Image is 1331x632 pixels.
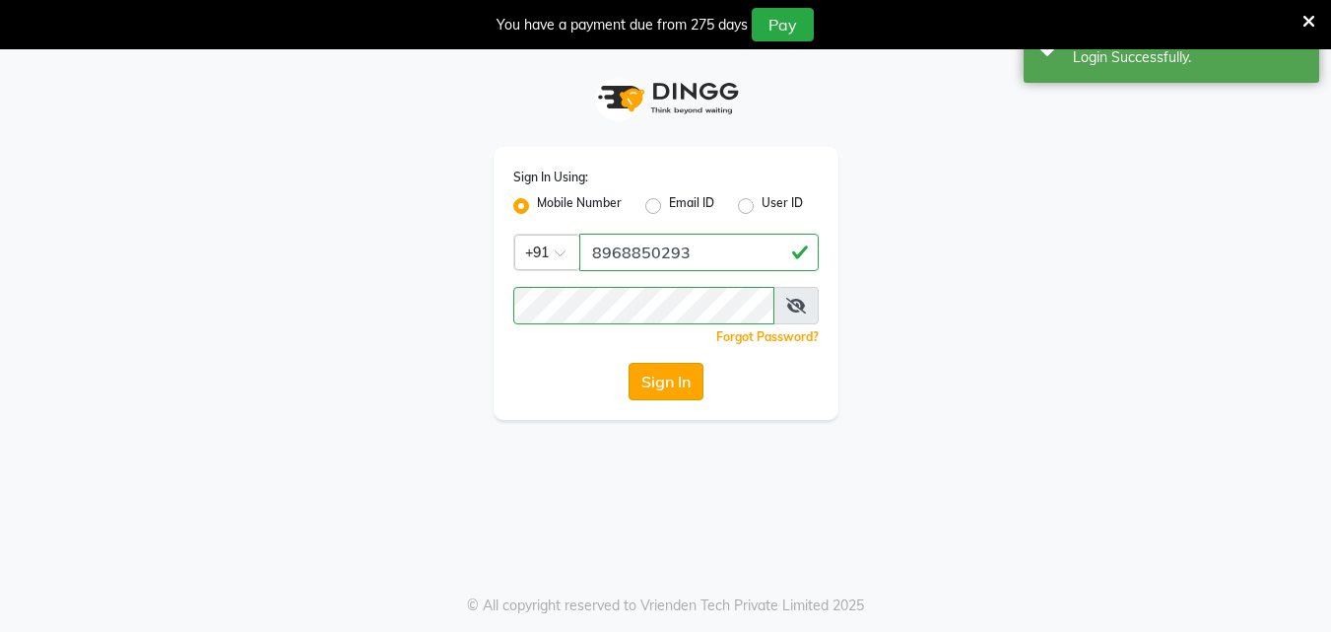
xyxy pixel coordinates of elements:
[752,8,814,41] button: Pay
[629,363,703,400] button: Sign In
[513,287,774,324] input: Username
[579,234,819,271] input: Username
[537,194,622,218] label: Mobile Number
[587,69,745,127] img: logo1.svg
[1073,47,1304,68] div: Login Successfully.
[497,15,748,35] div: You have a payment due from 275 days
[762,194,803,218] label: User ID
[669,194,714,218] label: Email ID
[513,169,588,186] label: Sign In Using:
[716,329,819,344] a: Forgot Password?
